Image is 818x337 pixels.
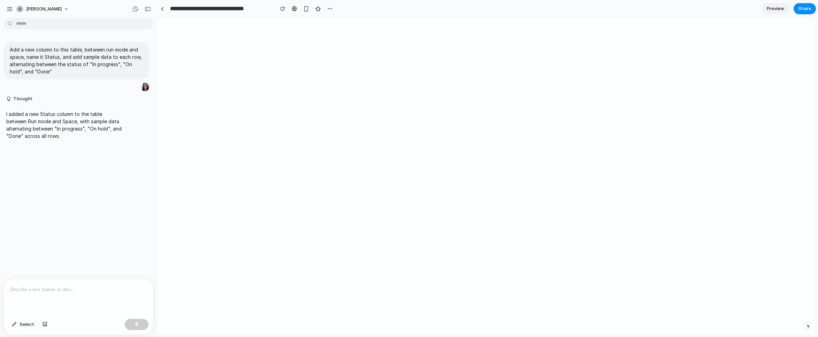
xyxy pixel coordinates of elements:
span: Select [20,321,34,328]
p: I added a new Status column to the table between Run mode and Space, with sample data alternating... [6,110,123,140]
span: [PERSON_NAME] [26,6,62,13]
p: Add a new column to this table, between run mode and space, name it Status, and add sample data t... [10,46,143,75]
button: Select [8,319,38,330]
a: Preview [762,3,789,14]
button: [PERSON_NAME] [14,3,72,15]
span: Preview [767,5,784,12]
span: Share [798,5,811,12]
button: Share [794,3,816,14]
